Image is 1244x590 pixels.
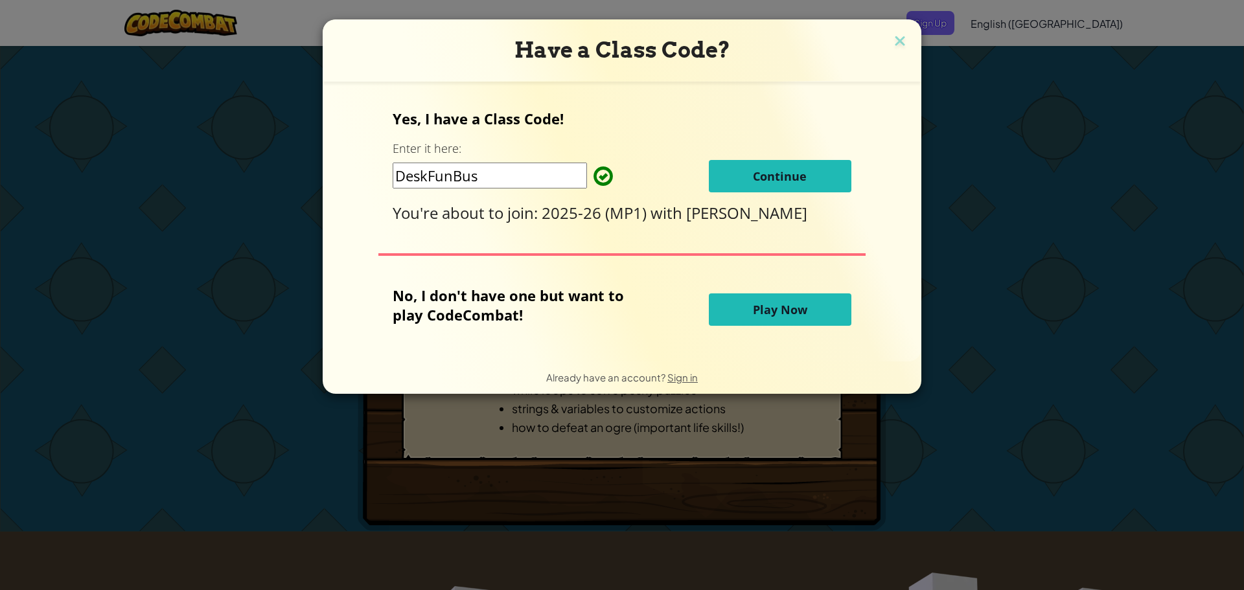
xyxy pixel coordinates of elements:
label: Enter it here: [393,141,461,157]
img: close icon [892,32,908,52]
span: You're about to join: [393,202,542,223]
span: 2025-26 (MP1) [542,202,651,223]
span: Play Now [753,302,807,317]
a: Sign in [667,371,698,383]
p: Yes, I have a Class Code! [393,109,851,128]
p: No, I don't have one but want to play CodeCombat! [393,286,643,324]
button: Continue [709,160,851,192]
button: Play Now [709,293,851,326]
span: [PERSON_NAME] [686,202,807,223]
span: with [651,202,686,223]
span: Already have an account? [546,371,667,383]
span: Have a Class Code? [514,37,730,63]
span: Continue [753,168,807,184]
